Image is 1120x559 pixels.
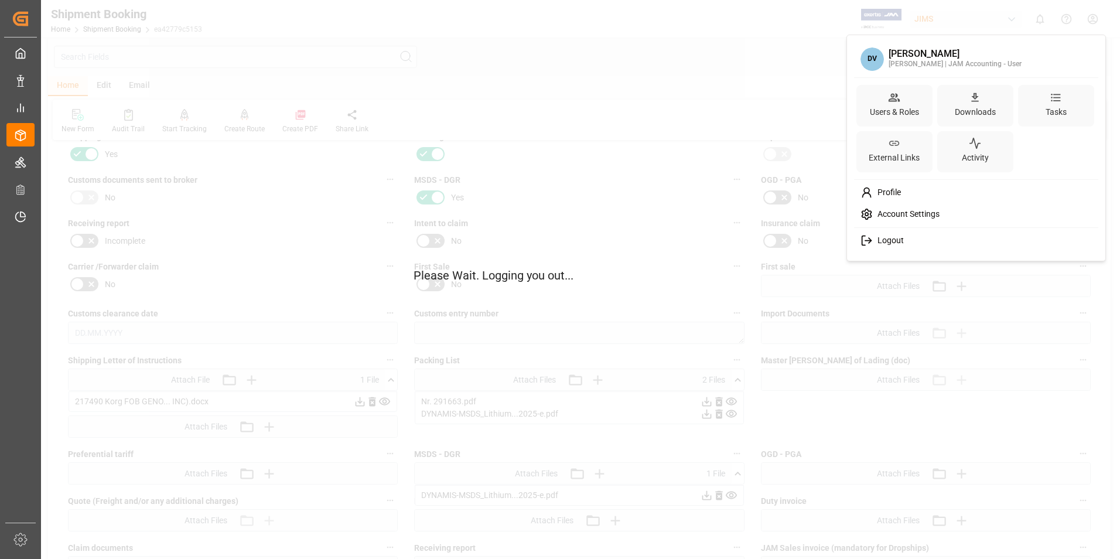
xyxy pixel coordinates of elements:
[873,236,904,246] span: Logout
[866,149,922,166] div: External Links
[1043,104,1069,121] div: Tasks
[952,104,998,121] div: Downloads
[861,47,884,71] span: DV
[889,59,1022,70] div: [PERSON_NAME] | JAM Accounting - User
[414,267,706,284] p: Please Wait. Logging you out...
[873,188,901,198] span: Profile
[873,209,940,220] span: Account Settings
[889,49,1022,59] div: [PERSON_NAME]
[868,104,921,121] div: Users & Roles
[959,149,991,166] div: Activity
